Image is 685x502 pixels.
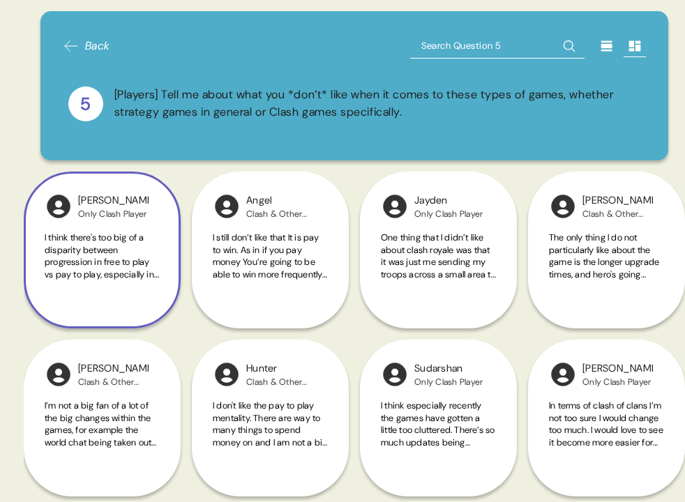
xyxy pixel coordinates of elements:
div: Angel [246,193,317,208]
input: Search Question 5 [410,33,585,59]
div: Only Clash Player [582,376,653,388]
span: In terms of clash of clans I’m not too sure I would change too much. I would love to see it becom... [549,400,663,497]
span: Back [85,38,110,54]
div: Sudarshan [414,361,483,376]
img: l1ibTKarBSWXLOhlfT5LxFP+OttMJpPJZDKZTCbz9PgHEggSPYjZSwEAAAAASUVORK5CYII= [381,192,409,220]
div: [PERSON_NAME] [78,193,149,208]
div: Only Clash Player [78,208,149,220]
span: One thing that I didn’t like about clash royale was that it was just me sending my troops across ... [381,231,496,427]
img: l1ibTKarBSWXLOhlfT5LxFP+OttMJpPJZDKZTCbz9PgHEggSPYjZSwEAAAAASUVORK5CYII= [45,360,73,388]
img: l1ibTKarBSWXLOhlfT5LxFP+OttMJpPJZDKZTCbz9PgHEggSPYjZSwEAAAAASUVORK5CYII= [213,192,241,220]
div: Jayden [414,193,483,208]
div: Hunter [246,361,317,376]
span: The only thing I do not particularly like about the game is the longer upgrade times, and hero's ... [549,231,663,390]
img: l1ibTKarBSWXLOhlfT5LxFP+OttMJpPJZDKZTCbz9PgHEggSPYjZSwEAAAAASUVORK5CYII= [549,360,577,388]
div: [PERSON_NAME] [582,193,653,208]
div: [PERSON_NAME] [78,361,149,376]
div: Clash & Other Games Player [246,376,317,388]
div: Only Clash Player [414,208,483,220]
span: I still don’t like that It is pay to win. As in if you pay money You’re going to be able to win m... [213,231,328,464]
div: Clash & Other Games Player [78,376,149,388]
img: l1ibTKarBSWXLOhlfT5LxFP+OttMJpPJZDKZTCbz9PgHEggSPYjZSwEAAAAASUVORK5CYII= [45,192,73,220]
img: l1ibTKarBSWXLOhlfT5LxFP+OttMJpPJZDKZTCbz9PgHEggSPYjZSwEAAAAASUVORK5CYII= [213,360,241,388]
div: [Players] Tell me about what you *don’t* like when it comes to these types of games, whether stra... [114,86,641,121]
img: l1ibTKarBSWXLOhlfT5LxFP+OttMJpPJZDKZTCbz9PgHEggSPYjZSwEAAAAASUVORK5CYII= [381,360,409,388]
div: Only Clash Player [414,376,483,388]
div: 5 [68,86,103,121]
div: [PERSON_NAME] [582,361,653,376]
img: l1ibTKarBSWXLOhlfT5LxFP+OttMJpPJZDKZTCbz9PgHEggSPYjZSwEAAAAASUVORK5CYII= [549,192,577,220]
div: Clash & Other Games Player [246,208,317,220]
div: Clash & Other Games Player [582,208,653,220]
